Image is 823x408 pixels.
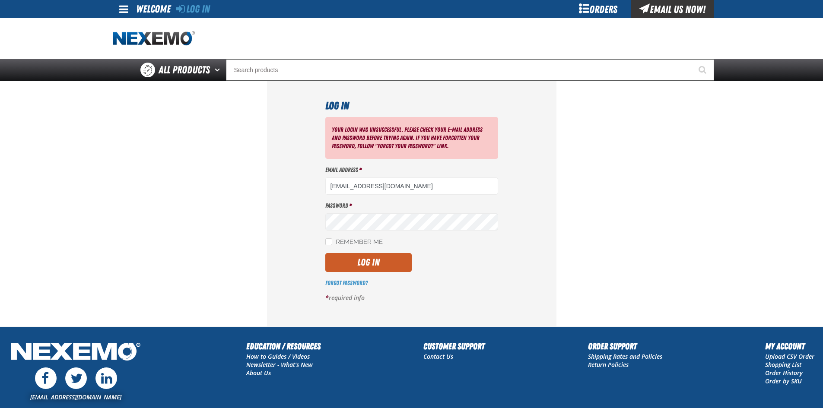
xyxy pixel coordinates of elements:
a: Forgot Password? [325,279,368,286]
a: Upload CSV Order [765,352,814,361]
a: [EMAIL_ADDRESS][DOMAIN_NAME] [30,393,121,401]
button: Open All Products pages [212,59,226,81]
span: All Products [159,62,210,78]
h2: Education / Resources [246,340,321,353]
label: Email Address [325,166,498,174]
div: Your login was unsuccessful. Please check your e-mail address and password before trying again. I... [325,117,498,159]
h2: Order Support [588,340,662,353]
input: Search [226,59,714,81]
input: Remember Me [325,238,332,245]
a: Contact Us [423,352,453,361]
a: Newsletter - What's New [246,361,313,369]
p: required info [325,294,498,302]
a: Home [113,31,195,46]
a: Order by SKU [765,377,802,385]
label: Password [325,202,498,210]
a: Shipping Rates and Policies [588,352,662,361]
a: How to Guides / Videos [246,352,310,361]
img: Nexemo logo [113,31,195,46]
h2: Customer Support [423,340,485,353]
label: Remember Me [325,238,383,247]
a: Return Policies [588,361,629,369]
a: Order History [765,369,803,377]
h1: Log In [325,98,498,114]
img: Nexemo Logo [9,340,143,365]
button: Log In [325,253,412,272]
button: Start Searching [693,59,714,81]
a: Log In [176,3,210,15]
h2: My Account [765,340,814,353]
a: Shopping List [765,361,801,369]
a: About Us [246,369,271,377]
